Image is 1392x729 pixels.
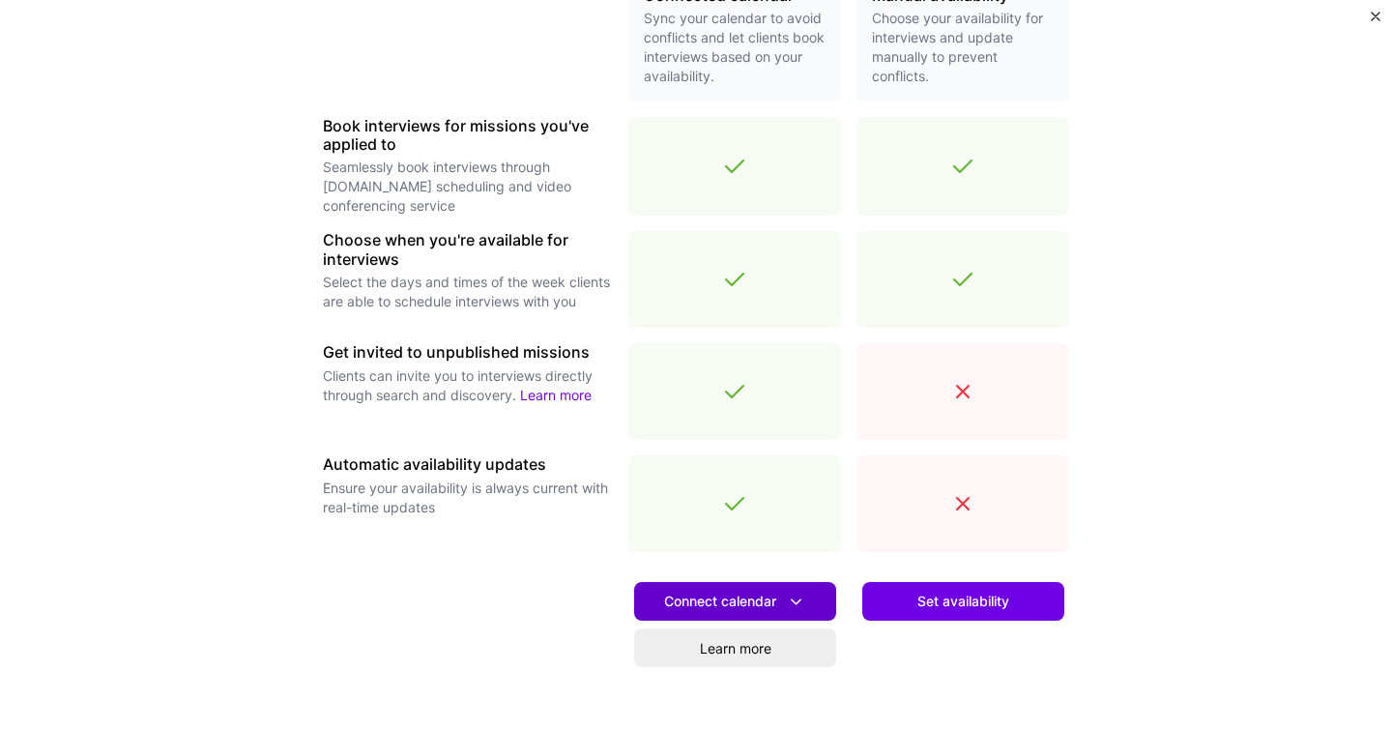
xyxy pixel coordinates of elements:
p: Clients can invite you to interviews directly through search and discovery. [323,366,613,405]
p: Seamlessly book interviews through [DOMAIN_NAME] scheduling and video conferencing service [323,158,613,216]
a: Learn more [634,628,836,667]
i: icon DownArrowWhite [786,592,806,612]
button: Close [1371,12,1380,32]
button: Set availability [862,582,1064,621]
span: Set availability [917,592,1009,611]
h3: Book interviews for missions you've applied to [323,117,613,154]
span: Connect calendar [664,592,806,612]
p: Sync your calendar to avoid conflicts and let clients book interviews based on your availability. [644,9,826,86]
h3: Get invited to unpublished missions [323,343,613,362]
button: Connect calendar [634,582,836,621]
h3: Automatic availability updates [323,455,613,474]
h3: Choose when you're available for interviews [323,231,613,268]
p: Select the days and times of the week clients are able to schedule interviews with you [323,273,613,311]
p: Ensure your availability is always current with real-time updates [323,479,613,517]
p: Choose your availability for interviews and update manually to prevent conflicts. [872,9,1054,86]
a: Learn more [520,387,592,403]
